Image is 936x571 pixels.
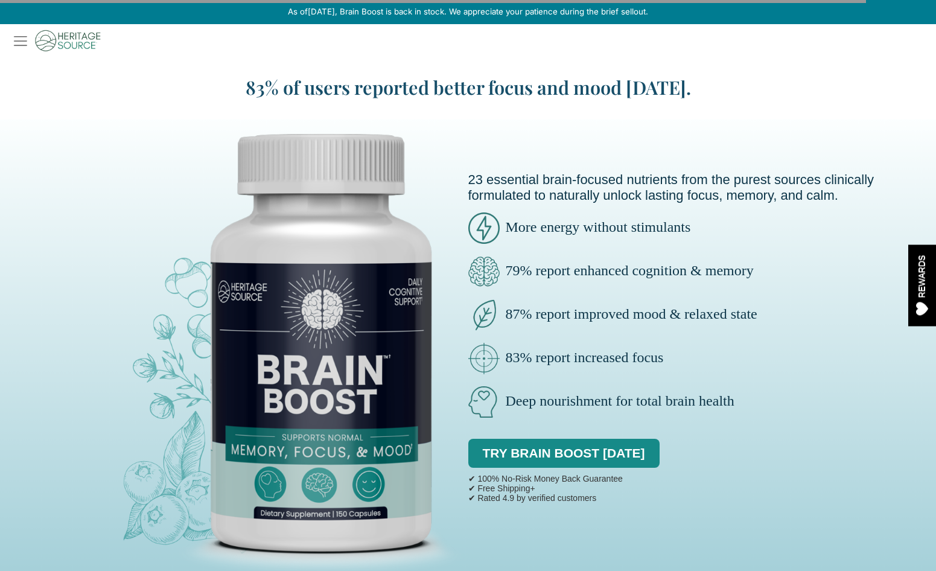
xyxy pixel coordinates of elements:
[468,343,500,374] img: brain-boost-clinically-focus.png
[468,256,500,287] img: brain-boost-clarity.png
[468,299,500,331] img: brain-boost-natural-pure.png
[468,212,500,244] img: brain-boost-energy.png
[468,493,623,503] p: ✔ Rated 4.9 by verified customers
[468,483,623,493] p: ✔ Free Shipping+
[7,24,101,57] img: Brain Boost Logo
[468,474,623,483] p: ✔ 100% No-Risk Money Back Guarantee
[308,7,335,16] span: [DATE]
[468,439,660,468] a: TRY BRAIN BOOST [DATE]
[197,74,740,100] blockquote: 83% of users reported better focus and mood [DATE].
[468,386,500,418] img: brain-boost-natural.png
[468,430,660,471] div: TRY BRAIN BOOST [DATE]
